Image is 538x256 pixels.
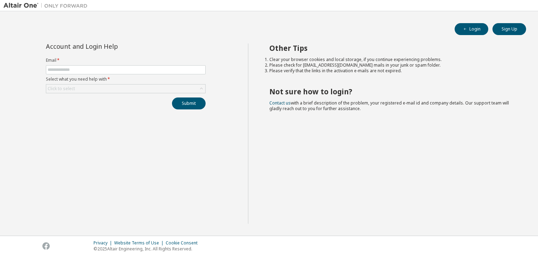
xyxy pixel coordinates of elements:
li: Clear your browser cookies and local storage, if you continue experiencing problems. [269,57,514,62]
li: Please check for [EMAIL_ADDRESS][DOMAIN_NAME] mails in your junk or spam folder. [269,62,514,68]
div: Account and Login Help [46,43,174,49]
button: Login [455,23,488,35]
img: facebook.svg [42,242,50,250]
div: Click to select [46,85,205,93]
div: Click to select [48,86,75,92]
div: Website Terms of Use [114,240,166,246]
h2: Not sure how to login? [269,87,514,96]
label: Select what you need help with [46,76,206,82]
h2: Other Tips [269,43,514,53]
label: Email [46,58,206,63]
p: © 2025 Altair Engineering, Inc. All Rights Reserved. [94,246,202,252]
div: Cookie Consent [166,240,202,246]
img: Altair One [4,2,91,9]
a: Contact us [269,100,291,106]
button: Submit [172,97,206,109]
li: Please verify that the links in the activation e-mails are not expired. [269,68,514,74]
span: with a brief description of the problem, your registered e-mail id and company details. Our suppo... [269,100,509,112]
button: Sign Up [492,23,526,35]
div: Privacy [94,240,114,246]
